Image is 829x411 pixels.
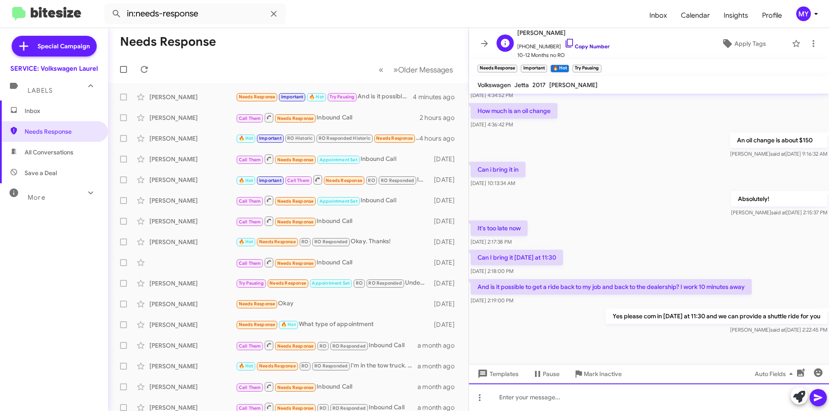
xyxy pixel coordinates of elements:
[734,36,766,51] span: Apply Tags
[413,93,462,101] div: 4 minutes ago
[393,64,398,75] span: »
[236,257,430,268] div: Inbound Call
[239,94,275,100] span: Needs Response
[471,297,513,304] span: [DATE] 2:19:00 PM
[320,157,358,163] span: Appointment Set
[699,36,788,51] button: Apply Tags
[277,157,314,163] span: Needs Response
[430,155,462,163] div: [DATE]
[478,81,511,89] span: Volkswagen
[730,132,827,148] p: An oil change is about $150
[277,405,314,411] span: Needs Response
[356,280,363,286] span: RO
[149,300,236,308] div: [PERSON_NAME]
[418,341,462,350] div: a month ago
[239,260,261,266] span: Call Them
[28,87,53,94] span: Labels
[430,279,462,288] div: [DATE]
[731,191,827,207] p: Absolutely!
[430,258,462,267] div: [DATE]
[149,238,236,246] div: [PERSON_NAME]
[25,148,73,157] span: All Conversations
[674,3,717,28] span: Calendar
[381,178,414,183] span: RO Responded
[789,6,820,21] button: MY
[239,280,264,286] span: Try Pausing
[471,162,525,177] p: Can i bring it in
[239,343,261,349] span: Call Them
[642,3,674,28] span: Inbox
[771,209,786,216] span: said at
[149,362,236,370] div: [PERSON_NAME]
[471,279,752,295] p: And is it possible to get a ride back to my job and back to the dealership? I work 10 minutes away
[388,61,458,78] button: Next
[236,278,430,288] div: Understood. It will probably be the next 2 weeks, I'm still under 142K.
[430,320,462,329] div: [DATE]
[301,363,308,369] span: RO
[730,151,827,157] span: [PERSON_NAME] [DATE] 9:16:32 AM
[730,326,827,333] span: [PERSON_NAME] [DATE] 2:22:45 PM
[478,65,517,72] small: Needs Response
[239,239,253,245] span: 🔥 Hot
[239,301,275,307] span: Needs Response
[368,280,402,286] span: RO Responded
[564,43,610,50] a: Copy Number
[239,116,261,121] span: Call Them
[770,151,785,157] span: said at
[236,340,418,351] div: Inbound Call
[259,363,296,369] span: Needs Response
[149,341,236,350] div: [PERSON_NAME]
[239,178,253,183] span: 🔥 Hot
[314,239,348,245] span: RO Responded
[149,320,236,329] div: [PERSON_NAME]
[420,113,462,122] div: 2 hours ago
[236,174,430,185] div: Inbound Call
[236,361,418,371] div: I'm in the tow truck. I'm on my way from Gambrills's to you
[430,196,462,205] div: [DATE]
[239,135,253,141] span: 🔥 Hot
[236,299,430,309] div: Okay
[332,343,366,349] span: RO Responded
[430,238,462,246] div: [DATE]
[373,61,389,78] button: Previous
[606,308,827,324] p: Yes please com in [DATE] at 11:30 and we can provide a shuttle ride for you
[28,194,45,201] span: More
[398,65,453,75] span: Older Messages
[236,112,420,123] div: Inbound Call
[149,196,236,205] div: [PERSON_NAME]
[332,405,366,411] span: RO Responded
[149,217,236,226] div: [PERSON_NAME]
[239,198,261,204] span: Call Them
[319,135,370,141] span: RO Responded Historic
[320,343,326,349] span: RO
[419,134,462,143] div: 4 hours ago
[277,219,314,225] span: Needs Response
[430,217,462,226] div: [DATE]
[471,121,513,128] span: [DATE] 4:36:42 PM
[796,6,811,21] div: MY
[277,385,314,390] span: Needs Response
[149,383,236,391] div: [PERSON_NAME]
[236,195,430,206] div: Inbound Call
[259,239,296,245] span: Needs Response
[755,3,789,28] a: Profile
[517,38,610,51] span: [PHONE_NUMBER]
[521,65,547,72] small: Important
[259,178,282,183] span: Important
[25,169,57,177] span: Save a Deal
[320,198,358,204] span: Appointment Set
[236,320,430,329] div: What type of appointment
[259,135,282,141] span: Important
[532,81,546,89] span: 2017
[471,92,513,98] span: [DATE] 4:34:52 PM
[239,219,261,225] span: Call Them
[755,366,796,382] span: Auto Fields
[430,300,462,308] div: [DATE]
[277,343,314,349] span: Needs Response
[269,280,306,286] span: Needs Response
[418,383,462,391] div: a month ago
[149,93,236,101] div: [PERSON_NAME]
[149,279,236,288] div: [PERSON_NAME]
[517,51,610,60] span: 10-12 Months no RO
